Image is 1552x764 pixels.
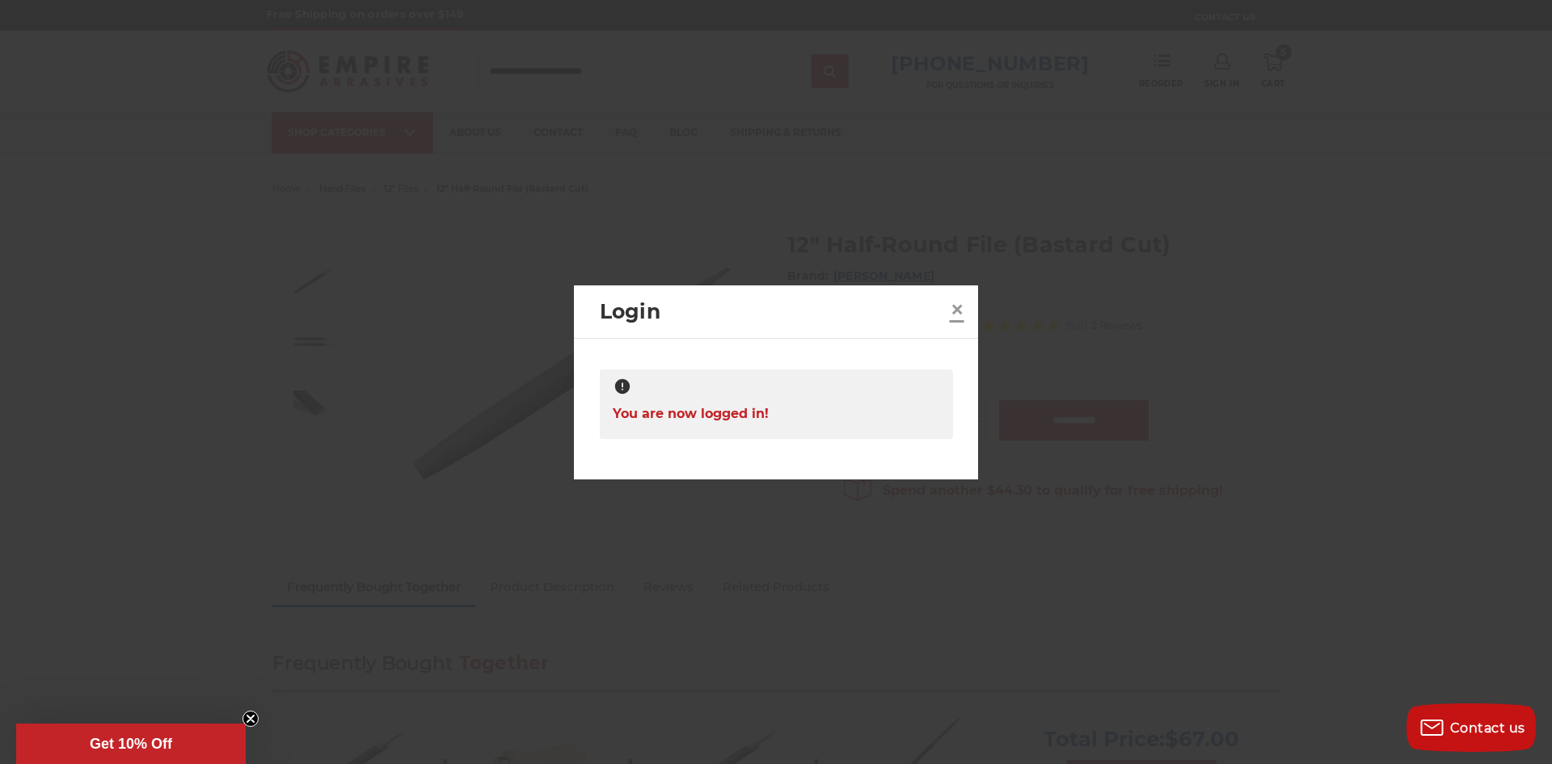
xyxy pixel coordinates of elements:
[16,724,246,764] div: Get 10% OffClose teaser
[950,293,964,325] span: ×
[242,711,259,727] button: Close teaser
[944,297,970,323] a: Close
[1450,720,1525,736] span: Contact us
[613,398,769,429] span: You are now logged in!
[90,736,172,752] span: Get 10% Off
[600,297,944,327] h2: Login
[1406,703,1536,752] button: Contact us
